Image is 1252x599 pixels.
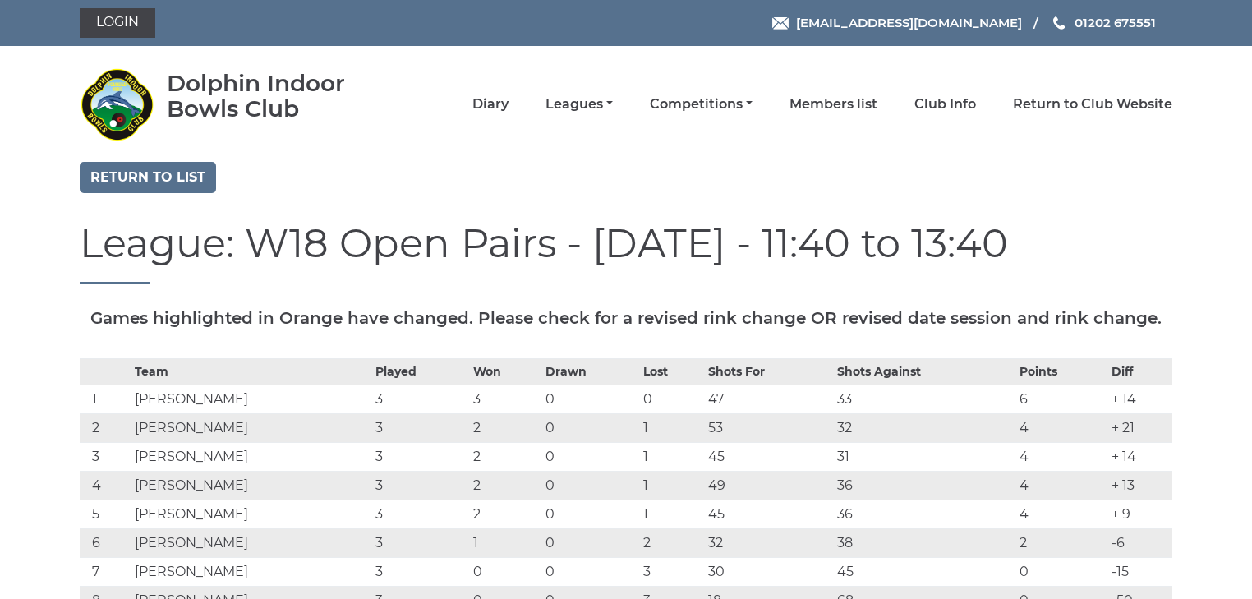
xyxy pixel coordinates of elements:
td: 3 [371,413,469,442]
td: 1 [80,385,131,413]
td: 2 [639,528,704,557]
a: Diary [472,95,509,113]
td: 4 [80,471,131,500]
td: 0 [541,385,639,413]
td: + 13 [1107,471,1172,500]
a: Club Info [914,95,976,113]
td: 0 [541,413,639,442]
td: 32 [704,528,833,557]
td: 3 [371,500,469,528]
th: Drawn [541,358,639,385]
td: 38 [833,528,1015,557]
th: Lost [639,358,704,385]
td: 0 [469,557,541,586]
img: Phone us [1053,16,1065,30]
td: [PERSON_NAME] [131,500,372,528]
td: 1 [639,413,704,442]
td: 45 [704,500,833,528]
td: 45 [833,557,1015,586]
td: + 21 [1107,413,1172,442]
td: 0 [541,528,639,557]
td: 2 [469,500,541,528]
a: Email [EMAIL_ADDRESS][DOMAIN_NAME] [772,13,1022,32]
td: 0 [1015,557,1107,586]
td: [PERSON_NAME] [131,557,372,586]
a: Phone us 01202 675551 [1051,13,1156,32]
td: + 14 [1107,442,1172,471]
th: Won [469,358,541,385]
th: Shots Against [833,358,1015,385]
td: 7 [80,557,131,586]
td: + 9 [1107,500,1172,528]
td: [PERSON_NAME] [131,471,372,500]
td: 0 [541,471,639,500]
td: [PERSON_NAME] [131,413,372,442]
img: Dolphin Indoor Bowls Club [80,67,154,141]
span: [EMAIL_ADDRESS][DOMAIN_NAME] [796,15,1022,30]
td: 1 [639,442,704,471]
td: 33 [833,385,1015,413]
td: 1 [639,500,704,528]
td: 3 [469,385,541,413]
td: 6 [80,528,131,557]
td: 1 [639,471,704,500]
a: Competitions [650,95,753,113]
div: Dolphin Indoor Bowls Club [167,71,393,122]
td: 36 [833,471,1015,500]
td: 49 [704,471,833,500]
td: 2 [469,471,541,500]
td: 53 [704,413,833,442]
a: Login [80,8,155,38]
a: Leagues [545,95,613,113]
td: 4 [1015,471,1107,500]
td: 30 [704,557,833,586]
td: 32 [833,413,1015,442]
td: 3 [371,557,469,586]
td: 1 [469,528,541,557]
td: 3 [371,385,469,413]
td: 3 [371,471,469,500]
img: Email [772,17,789,30]
a: Members list [789,95,877,113]
td: [PERSON_NAME] [131,442,372,471]
td: 2 [80,413,131,442]
td: + 14 [1107,385,1172,413]
td: 3 [371,528,469,557]
th: Played [371,358,469,385]
th: Team [131,358,372,385]
td: [PERSON_NAME] [131,385,372,413]
td: 2 [469,413,541,442]
td: -6 [1107,528,1172,557]
td: 3 [639,557,704,586]
h1: League: W18 Open Pairs - [DATE] - 11:40 to 13:40 [80,222,1172,284]
td: 2 [1015,528,1107,557]
td: 36 [833,500,1015,528]
th: Shots For [704,358,833,385]
td: 3 [371,442,469,471]
td: 0 [541,442,639,471]
td: 0 [639,385,704,413]
h5: Games highlighted in Orange have changed. Please check for a revised rink change OR revised date ... [80,309,1172,327]
td: 45 [704,442,833,471]
td: 4 [1015,413,1107,442]
td: 31 [833,442,1015,471]
td: 3 [80,442,131,471]
td: 4 [1015,500,1107,528]
td: 2 [469,442,541,471]
td: -15 [1107,557,1172,586]
td: 47 [704,385,833,413]
th: Points [1015,358,1107,385]
th: Diff [1107,358,1172,385]
td: 4 [1015,442,1107,471]
td: [PERSON_NAME] [131,528,372,557]
a: Return to Club Website [1013,95,1172,113]
td: 0 [541,557,639,586]
a: Return to list [80,162,216,193]
td: 0 [541,500,639,528]
span: 01202 675551 [1075,15,1156,30]
td: 5 [80,500,131,528]
td: 6 [1015,385,1107,413]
